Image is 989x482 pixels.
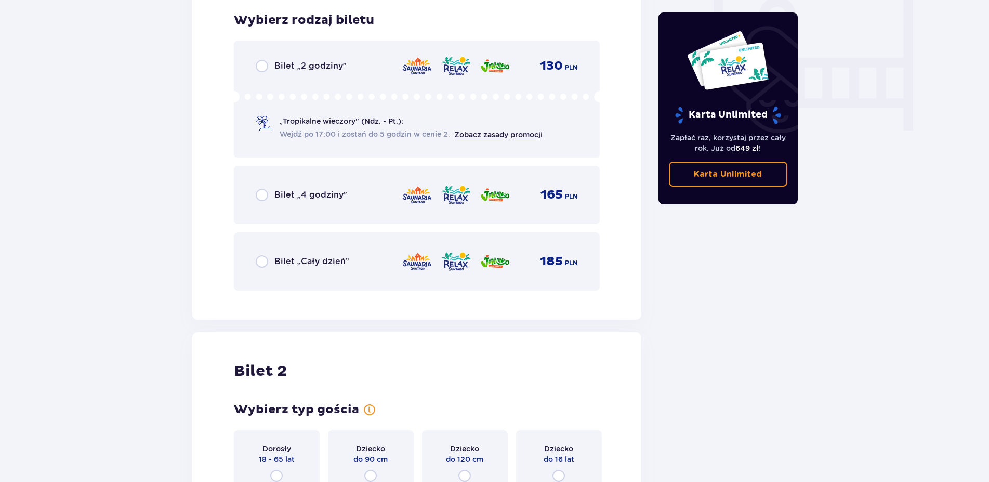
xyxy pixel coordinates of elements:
span: 185 [540,254,563,269]
span: PLN [565,192,578,201]
p: Karta Unlimited [674,106,782,124]
span: Bilet „2 godziny” [274,60,347,72]
img: Saunaria [402,55,432,77]
a: Zobacz zasady promocji [454,131,543,139]
img: Saunaria [402,251,432,272]
span: do 90 cm [353,454,388,464]
h3: Wybierz typ gościa [234,402,359,418]
h3: Wybierz rodzaj biletu [234,12,374,28]
img: Relax [441,55,471,77]
span: PLN [565,258,578,268]
img: Dwie karty całoroczne do Suntago z napisem 'UNLIMITED RELAX', na białym tle z tropikalnymi liśćmi... [687,30,769,90]
img: Relax [441,184,471,206]
img: Jamango [480,55,510,77]
p: Zapłać raz, korzystaj przez cały rok. Już od ! [669,133,787,153]
a: Karta Unlimited [669,162,787,187]
span: Dorosły [262,444,291,454]
span: 18 - 65 lat [259,454,295,464]
img: Saunaria [402,184,432,206]
span: Dziecko [544,444,573,454]
span: Dziecko [356,444,385,454]
span: PLN [565,63,578,72]
h2: Bilet 2 [234,361,287,381]
img: Relax [441,251,471,272]
span: Bilet „Cały dzień” [274,256,349,267]
img: Jamango [480,251,510,272]
span: Wejdź po 17:00 i zostań do 5 godzin w cenie 2. [280,129,450,139]
p: Karta Unlimited [694,168,762,180]
span: do 16 lat [544,454,574,464]
span: Bilet „4 godziny” [274,189,347,201]
span: do 120 cm [446,454,483,464]
span: 165 [540,187,563,203]
span: 130 [540,58,563,74]
span: 649 zł [735,144,759,152]
span: Dziecko [450,444,479,454]
span: „Tropikalne wieczory" (Ndz. - Pt.): [280,116,403,126]
img: Jamango [480,184,510,206]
